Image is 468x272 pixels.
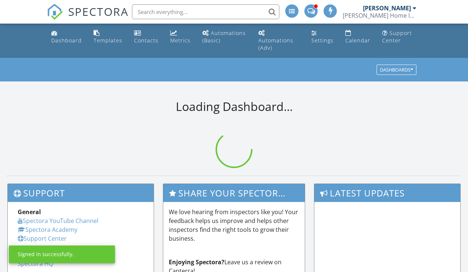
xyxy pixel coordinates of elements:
[132,4,279,19] input: Search everything...
[169,258,224,266] strong: Enjoying Spectora?
[134,37,158,44] div: Contacts
[18,259,53,268] a: Spectora HQ
[8,184,154,202] h3: Support
[308,27,336,48] a: Settings
[202,29,246,44] div: Automations (Basic)
[163,184,305,202] h3: Share Your Spectora Experience
[382,29,412,44] div: Support Center
[314,184,460,202] h3: Latest Updates
[47,4,63,20] img: The Best Home Inspection Software - Spectora
[167,27,193,48] a: Metrics
[379,27,420,48] a: Support Center
[342,27,373,48] a: Calendar
[18,208,41,216] strong: General
[91,27,125,48] a: Templates
[363,4,411,12] div: [PERSON_NAME]
[169,208,299,243] p: We love hearing from inspectors like you! Your feedback helps us improve and helps other inspecto...
[18,234,67,243] a: Support Center
[94,37,122,44] div: Templates
[18,226,77,234] a: Spectora Academy
[380,67,413,73] div: Dashboards
[18,251,74,258] div: Signed in successfully.
[51,37,82,44] div: Dashboard
[18,217,98,225] a: Spectora YouTube Channel
[255,27,303,55] a: Automations (Advanced)
[131,27,161,48] a: Contacts
[170,37,191,44] div: Metrics
[199,27,249,48] a: Automations (Basic)
[343,12,416,19] div: Fowler Home Inspections LLC
[377,65,416,75] button: Dashboards
[47,10,129,25] a: SPECTORA
[311,37,333,44] div: Settings
[68,4,129,19] span: SPECTORA
[48,27,85,48] a: Dashboard
[345,37,370,44] div: Calendar
[258,37,293,51] div: Automations (Adv)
